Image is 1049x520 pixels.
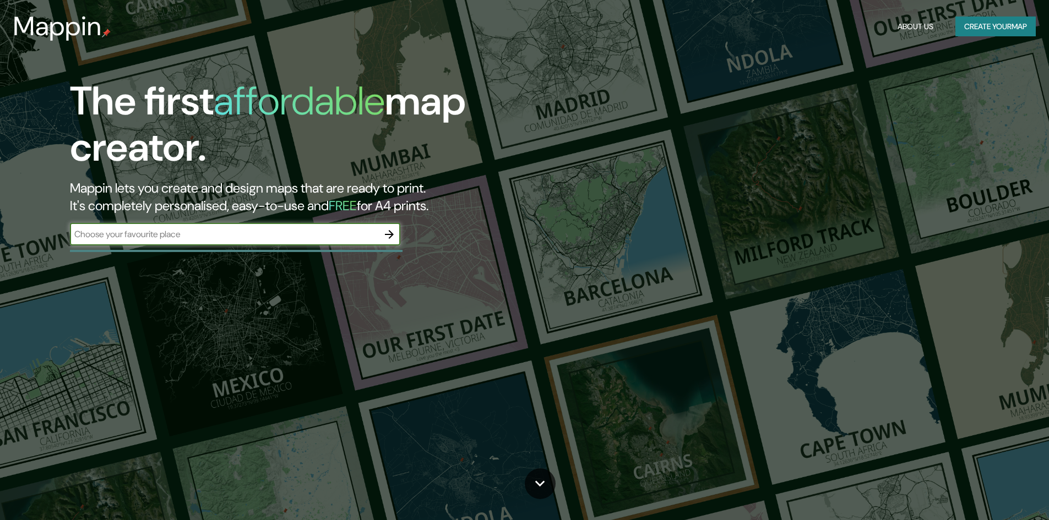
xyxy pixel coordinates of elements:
h3: Mappin [13,11,102,42]
button: Create yourmap [955,17,1036,37]
h1: The first map creator. [70,78,595,179]
img: mappin-pin [102,29,111,37]
h2: Mappin lets you create and design maps that are ready to print. It's completely personalised, eas... [70,179,595,215]
h5: FREE [329,197,357,214]
button: About Us [893,17,938,37]
input: Choose your favourite place [70,228,378,240]
h1: affordable [214,75,385,127]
